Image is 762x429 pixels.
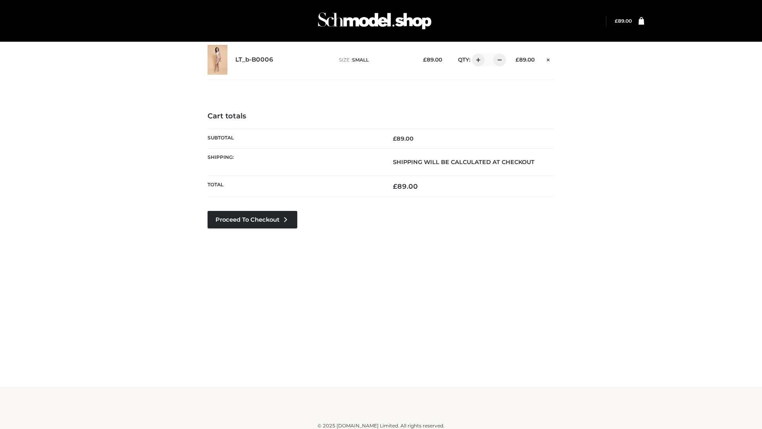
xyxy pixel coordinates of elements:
[315,5,434,37] img: Schmodel Admin 964
[208,129,381,148] th: Subtotal
[516,56,535,63] bdi: 89.00
[516,56,519,63] span: £
[235,56,273,64] a: LT_b-B0006
[208,176,381,197] th: Total
[423,56,427,63] span: £
[393,182,418,190] bdi: 89.00
[543,54,554,64] a: Remove this item
[615,18,632,24] a: £89.00
[393,158,535,166] strong: Shipping will be calculated at checkout
[615,18,618,24] span: £
[423,56,442,63] bdi: 89.00
[393,135,414,142] bdi: 89.00
[393,182,397,190] span: £
[208,148,381,176] th: Shipping:
[450,54,503,66] div: QTY:
[208,45,227,75] img: LT_b-B0006 - SMALL
[615,18,632,24] bdi: 89.00
[208,112,554,121] h4: Cart totals
[208,211,297,228] a: Proceed to Checkout
[339,56,411,64] p: size :
[393,135,396,142] span: £
[352,57,369,63] span: SMALL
